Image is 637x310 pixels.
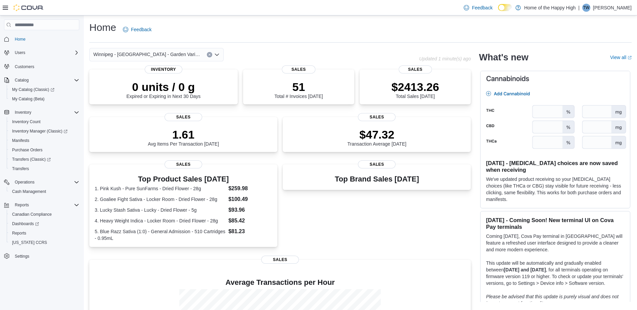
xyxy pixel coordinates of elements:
[9,137,32,145] a: Manifests
[12,49,79,57] span: Users
[165,113,202,121] span: Sales
[1,200,82,210] button: Reports
[7,85,82,94] a: My Catalog (Classic)
[9,146,79,154] span: Purchase Orders
[9,229,29,237] a: Reports
[9,220,79,228] span: Dashboards
[126,80,200,99] div: Expired or Expiring in Next 30 Days
[95,217,226,224] dt: 4. Heavy Weight Indica - Locker Room - Dried Flower - 28g
[95,278,465,287] h4: Average Transactions per Hour
[126,80,200,94] p: 0 units / 0 g
[282,65,315,73] span: Sales
[15,64,34,69] span: Customers
[15,110,31,115] span: Inventory
[461,1,495,14] a: Feedback
[479,52,528,63] h2: What's new
[228,227,272,236] dd: $81.23
[12,108,79,116] span: Inventory
[89,21,116,34] h1: Home
[12,76,31,84] button: Catalog
[12,230,26,236] span: Reports
[228,185,272,193] dd: $259.98
[12,108,34,116] button: Inventory
[9,229,79,237] span: Reports
[165,160,202,168] span: Sales
[207,52,212,57] button: Clear input
[9,127,70,135] a: Inventory Manager (Classic)
[348,128,407,141] p: $47.32
[12,252,32,260] a: Settings
[95,207,226,213] dt: 3. Lucky Stash Sativa - Lucky - Dried Flower - 5g
[12,96,45,102] span: My Catalog (Beta)
[358,160,396,168] span: Sales
[7,238,82,247] button: [US_STATE] CCRS
[9,165,79,173] span: Transfers
[9,188,49,196] a: Cash Management
[12,87,54,92] span: My Catalog (Classic)
[486,176,625,203] p: We've updated product receiving so your [MEDICAL_DATA] choices (like THCa or CBG) stay visible fo...
[95,175,272,183] h3: Top Product Sales [DATE]
[12,178,37,186] button: Operations
[504,267,546,272] strong: [DATE] and [DATE]
[582,4,590,12] div: Tim Weakley
[628,56,632,60] svg: External link
[148,128,219,147] div: Avg Items Per Transaction [DATE]
[7,94,82,104] button: My Catalog (Beta)
[12,201,32,209] button: Reports
[578,4,580,12] p: |
[95,185,226,192] dt: 1. Pink Kush - Pure SunFarms - Dried Flower - 28g
[274,80,323,99] div: Total # Invoices [DATE]
[9,86,79,94] span: My Catalog (Classic)
[12,157,51,162] span: Transfers (Classic)
[7,219,82,228] a: Dashboards
[7,117,82,126] button: Inventory Count
[145,65,182,73] span: Inventory
[9,118,79,126] span: Inventory Count
[486,160,625,173] h3: [DATE] - [MEDICAL_DATA] choices are now saved when receiving
[15,50,25,55] span: Users
[261,256,299,264] span: Sales
[9,118,43,126] a: Inventory Count
[7,210,82,219] button: Canadian Compliance
[12,119,41,124] span: Inventory Count
[486,217,625,230] h3: [DATE] - Coming Soon! New terminal UI on Cova Pay terminals
[7,126,82,136] a: Inventory Manager (Classic)
[1,251,82,261] button: Settings
[148,128,219,141] p: 1.61
[1,61,82,71] button: Customers
[9,155,53,163] a: Transfers (Classic)
[12,62,79,70] span: Customers
[498,4,512,11] input: Dark Mode
[9,95,47,103] a: My Catalog (Beta)
[583,4,590,12] span: TW
[15,202,29,208] span: Reports
[399,65,432,73] span: Sales
[524,4,576,12] p: Home of the Happy High
[9,86,57,94] a: My Catalog (Classic)
[1,108,82,117] button: Inventory
[12,221,39,226] span: Dashboards
[12,76,79,84] span: Catalog
[15,254,29,259] span: Settings
[274,80,323,94] p: 51
[7,145,82,155] button: Purchase Orders
[392,80,439,99] div: Total Sales [DATE]
[13,4,44,11] img: Cova
[9,210,79,218] span: Canadian Compliance
[9,210,54,218] a: Canadian Compliance
[12,252,79,260] span: Settings
[120,23,154,36] a: Feedback
[95,228,226,242] dt: 5. Blue Razz Sativa (1:0) - General Admission - 510 Cartridges - 0.95mL
[1,34,82,44] button: Home
[93,50,200,58] span: Winnipeg - [GEOGRAPHIC_DATA] - Garden Variety
[9,155,79,163] span: Transfers (Classic)
[15,37,26,42] span: Home
[9,127,79,135] span: Inventory Manager (Classic)
[419,56,471,61] p: Updated 1 minute(s) ago
[593,4,632,12] p: [PERSON_NAME]
[348,128,407,147] div: Transaction Average [DATE]
[12,166,29,171] span: Transfers
[15,179,35,185] span: Operations
[472,4,492,11] span: Feedback
[7,136,82,145] button: Manifests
